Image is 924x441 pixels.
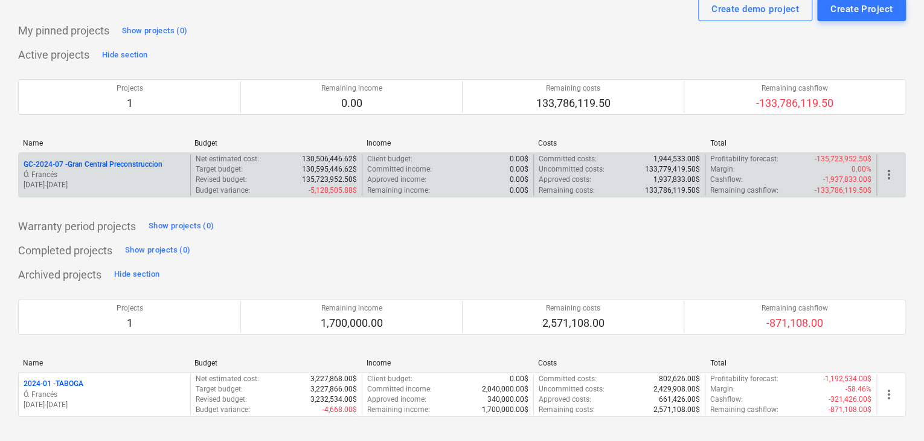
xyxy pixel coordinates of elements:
[653,384,700,394] p: 2,429,908.00$
[538,139,700,147] div: Costs
[367,374,412,384] p: Client budget :
[119,21,190,40] button: Show projects (0)
[18,219,136,234] p: Warranty period projects
[24,159,185,190] div: GC-2024-07 -Gran Central PreconstruccionÓ. Francés[DATE]-[DATE]
[24,170,185,180] p: Ó. Francés
[196,164,243,175] p: Target budget :
[24,390,185,400] p: Ó. Francés
[536,96,611,111] p: 133,786,119.50
[23,139,185,147] div: Name
[710,139,872,147] div: Total
[659,374,700,384] p: 802,626.00$
[653,175,700,185] p: 1,937,833.00$
[367,405,430,415] p: Remaining income :
[539,164,605,175] p: Uncommitted costs :
[196,374,259,384] p: Net estimated cost :
[539,384,605,394] p: Uncommitted costs :
[659,394,700,405] p: 661,426.00$
[539,154,597,164] p: Committed costs :
[710,394,743,405] p: Cashflow :
[510,374,528,384] p: 0.00$
[302,175,357,185] p: 135,723,952.50$
[710,185,778,196] p: Remaining cashflow :
[542,316,605,330] p: 2,571,108.00
[111,265,162,285] button: Hide section
[196,175,247,185] p: Revised budget :
[24,379,185,410] div: 2024-01 -TABOGAÓ. Francés[DATE]-[DATE]
[367,164,432,175] p: Committed income :
[542,303,605,314] p: Remaining costs
[367,154,412,164] p: Client budget :
[322,405,357,415] p: -4,668.00$
[99,45,150,65] button: Hide section
[309,185,357,196] p: -5,128,505.88$
[711,1,799,17] div: Create demo project
[645,185,700,196] p: 133,786,119.50$
[482,384,528,394] p: 2,040,000.00$
[710,405,778,415] p: Remaining cashflow :
[18,243,112,258] p: Completed projects
[149,219,214,233] div: Show projects (0)
[302,154,357,164] p: 130,506,446.62$
[539,405,595,415] p: Remaining costs :
[125,243,190,257] div: Show projects (0)
[815,185,871,196] p: -133,786,119.50$
[117,96,143,111] p: 1
[310,394,357,405] p: 3,232,534.00$
[864,383,924,441] div: Widget de chat
[194,359,356,367] div: Budget
[829,405,871,415] p: -871,108.00$
[24,379,83,389] p: 2024-01 - TABOGA
[762,303,828,314] p: Remaining cashflow
[539,185,595,196] p: Remaining costs :
[367,139,528,147] div: Income
[117,303,143,314] p: Projects
[645,164,700,175] p: 133,779,419.50$
[756,96,833,111] p: -133,786,119.50
[536,83,611,94] p: Remaining costs
[882,167,896,182] span: more_vert
[710,164,735,175] p: Margin :
[196,394,247,405] p: Revised budget :
[196,405,250,415] p: Budget variance :
[539,374,597,384] p: Committed costs :
[510,154,528,164] p: 0.00$
[302,164,357,175] p: 130,595,446.62$
[762,316,828,330] p: -871,108.00
[196,384,243,394] p: Target budget :
[321,303,383,314] p: Remaining income
[367,175,426,185] p: Approved income :
[815,154,871,164] p: -135,723,952.50$
[367,394,426,405] p: Approved income :
[510,175,528,185] p: 0.00$
[196,154,259,164] p: Net estimated cost :
[122,24,187,38] div: Show projects (0)
[24,180,185,190] p: [DATE] - [DATE]
[18,48,89,62] p: Active projects
[321,96,382,111] p: 0.00
[510,185,528,196] p: 0.00$
[830,1,893,17] div: Create Project
[18,268,101,282] p: Archived projects
[310,374,357,384] p: 3,227,868.00$
[710,154,778,164] p: Profitability forecast :
[367,185,430,196] p: Remaining income :
[539,175,591,185] p: Approved costs :
[117,316,143,330] p: 1
[756,83,833,94] p: Remaining cashflow
[510,164,528,175] p: 0.00$
[710,359,872,367] div: Total
[539,394,591,405] p: Approved costs :
[829,394,871,405] p: -321,426.00$
[194,139,356,147] div: Budget
[653,154,700,164] p: 1,944,533.00$
[18,24,109,38] p: My pinned projects
[487,394,528,405] p: 340,000.00$
[310,384,357,394] p: 3,227,866.00$
[321,83,382,94] p: Remaining income
[321,316,383,330] p: 1,700,000.00
[710,374,778,384] p: Profitability forecast :
[864,383,924,441] iframe: Chat Widget
[367,359,528,367] div: Income
[852,164,871,175] p: 0.00%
